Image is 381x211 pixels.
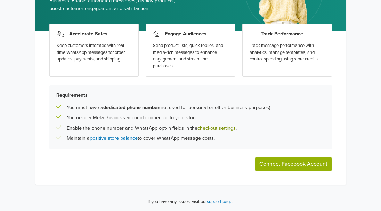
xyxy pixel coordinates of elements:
h5: Requirements [56,92,325,98]
b: dedicated phone number [103,105,159,111]
div: Send product lists, quick replies, and media-rich messages to enhance engagement and streamline p... [153,42,228,70]
div: Keep customers informed with real-time WhatsApp messages for order updates, payments, and shipping. [57,42,132,63]
p: Maintain a to cover WhatsApp message costs. [67,135,215,142]
h3: Track Performance [261,31,303,37]
h3: Accelerate Sales [69,31,107,37]
h3: Engage Audiences [165,31,206,37]
div: Track message performance with analytics, manage templates, and control spending using store cred... [250,42,325,63]
button: Connect Facebook Account [255,157,332,171]
a: positive store balance [90,135,138,141]
p: Enable the phone number and WhatsApp opt-in fields in the . [67,124,237,132]
p: You need a Meta Business account connected to your store. [67,114,198,122]
p: You must have a (not used for personal or other business purposes). [67,104,271,112]
a: checkout settings [197,125,236,131]
a: support page [207,199,232,204]
p: If you have any issues, visit our . [148,198,233,205]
